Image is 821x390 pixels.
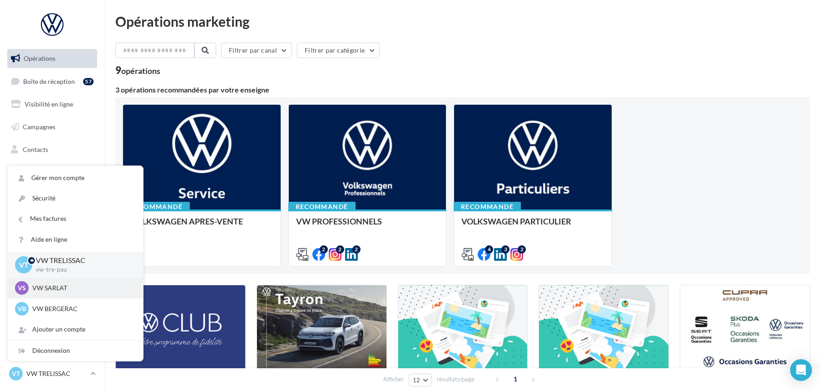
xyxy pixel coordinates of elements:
button: 12 [409,374,432,386]
div: 2 [352,245,361,253]
span: VT [12,369,20,378]
span: VW PROFESSIONNELS [296,216,382,226]
div: 3 opérations recommandées par votre enseigne [115,86,810,93]
span: Afficher [383,375,404,384]
a: Aide en ligne [8,229,143,250]
div: 2 [518,245,526,253]
button: Filtrer par catégorie [297,43,380,58]
a: Mes factures [8,209,143,229]
span: VS [18,283,26,292]
a: Calendrier [5,185,99,204]
div: Recommandé [288,202,356,212]
a: Contacts [5,140,99,159]
a: Sécurité [8,188,143,209]
div: Recommandé [454,202,521,212]
div: 2 [320,245,328,253]
p: VW SARLAT [32,283,132,292]
div: Opérations marketing [115,15,810,28]
div: 9 [115,65,160,75]
button: Filtrer par canal [221,43,292,58]
p: VW BERGERAC [32,304,132,313]
span: Contacts [23,145,48,153]
div: 57 [83,78,94,85]
a: Opérations [5,49,99,68]
div: Ajouter un compte [8,319,143,340]
span: VOLKSWAGEN APRES-VENTE [130,216,243,226]
div: 2 [336,245,344,253]
span: 12 [413,376,420,384]
p: VW TRELISSAC [36,255,129,266]
a: Médiathèque [5,162,99,181]
a: Boîte de réception57 [5,72,99,91]
span: Campagnes [23,123,55,131]
a: ASSETS PERSONNALISABLES [5,208,99,234]
div: 3 [501,245,509,253]
span: VOLKSWAGEN PARTICULIER [461,216,571,226]
div: opérations [121,67,160,75]
span: résultats/page [437,375,475,384]
a: Campagnes [5,117,99,136]
span: VT [19,259,29,270]
p: VW TRELISSAC [26,369,87,378]
div: 4 [485,245,493,253]
div: Déconnexion [8,341,143,361]
a: Visibilité en ligne [5,95,99,114]
a: VT VW TRELISSAC [7,365,97,382]
span: Boîte de réception [23,77,75,85]
span: Opérations [24,54,55,62]
span: Visibilité en ligne [25,100,73,108]
p: vw-tre-pau [36,266,129,274]
div: Recommandé [123,202,190,212]
div: Open Intercom Messenger [790,359,812,381]
span: VB [18,304,26,313]
span: 1 [508,372,523,386]
a: Gérer mon compte [8,168,143,188]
